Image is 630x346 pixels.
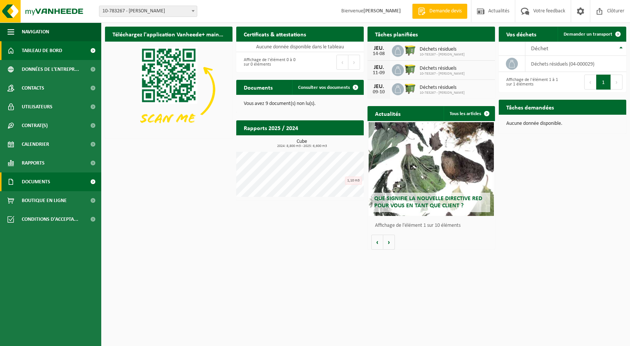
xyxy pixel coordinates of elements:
[363,8,401,14] strong: [PERSON_NAME]
[236,120,306,135] h2: Rapports 2025 / 2024
[22,60,79,79] span: Données de l'entrepr...
[240,139,364,148] h3: Cube
[420,52,465,57] span: 10-783267 - [PERSON_NAME]
[499,100,561,114] h2: Tâches demandées
[105,42,232,137] img: Download de VHEPlus App
[444,106,494,121] a: Tous les articles
[506,121,619,126] p: Aucune donnée disponible.
[22,22,49,41] span: Navigation
[420,46,465,52] span: Déchets résiduels
[22,97,52,116] span: Utilisateurs
[412,4,467,19] a: Demande devis
[371,51,386,57] div: 14-08
[99,6,197,17] span: 10-783267 - LUCHET ADRIEN - SERAING
[105,27,232,41] h2: Téléchargez l'application Vanheede+ maintenant!
[383,235,395,250] button: Volgende
[348,55,360,70] button: Next
[22,172,50,191] span: Documents
[371,235,383,250] button: Vorige
[292,80,363,95] a: Consulter vos documents
[22,210,78,229] span: Conditions d'accepta...
[298,135,363,150] a: Consulter les rapports
[22,41,62,60] span: Tableau de bord
[371,84,386,90] div: JEU.
[371,70,386,76] div: 11-09
[367,27,425,41] h2: Tâches planifiées
[611,75,622,90] button: Next
[240,144,364,148] span: 2024: 8,800 m3 - 2025: 6,600 m3
[298,85,350,90] span: Consulter vos documents
[584,75,596,90] button: Previous
[240,54,296,70] div: Affichage de l'élément 0 à 0 sur 0 éléments
[236,27,313,41] h2: Certificats & attestations
[22,79,44,97] span: Contacts
[427,7,463,15] span: Demande devis
[371,45,386,51] div: JEU.
[22,135,49,154] span: Calendrier
[404,44,417,57] img: WB-1100-HPE-GN-50
[22,116,48,135] span: Contrat(s)
[236,80,280,94] h2: Documents
[374,196,482,209] span: Que signifie la nouvelle directive RED pour vous en tant que client ?
[564,32,612,37] span: Demander un transport
[499,27,544,41] h2: Vos déchets
[420,85,465,91] span: Déchets résiduels
[558,27,625,42] a: Demander un transport
[404,82,417,95] img: WB-1100-HPE-GN-50
[22,154,45,172] span: Rapports
[502,74,559,90] div: Affichage de l'élément 1 à 1 sur 1 éléments
[244,101,356,106] p: Vous avez 9 document(s) non lu(s).
[367,106,408,121] h2: Actualités
[596,75,611,90] button: 1
[371,64,386,70] div: JEU.
[375,223,491,228] p: Affichage de l'élément 1 sur 10 éléments
[236,42,364,52] td: Aucune donnée disponible dans le tableau
[371,90,386,95] div: 09-10
[336,55,348,70] button: Previous
[420,72,465,76] span: 10-783267 - [PERSON_NAME]
[22,191,67,210] span: Boutique en ligne
[99,6,197,16] span: 10-783267 - LUCHET ADRIEN - SERAING
[420,91,465,95] span: 10-783267 - [PERSON_NAME]
[404,63,417,76] img: WB-1100-HPE-GN-50
[345,177,362,185] div: 1,10 m3
[525,56,627,72] td: déchets résiduels (04-000029)
[369,122,493,216] a: Que signifie la nouvelle directive RED pour vous en tant que client ?
[531,46,548,52] span: Déchet
[420,66,465,72] span: Déchets résiduels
